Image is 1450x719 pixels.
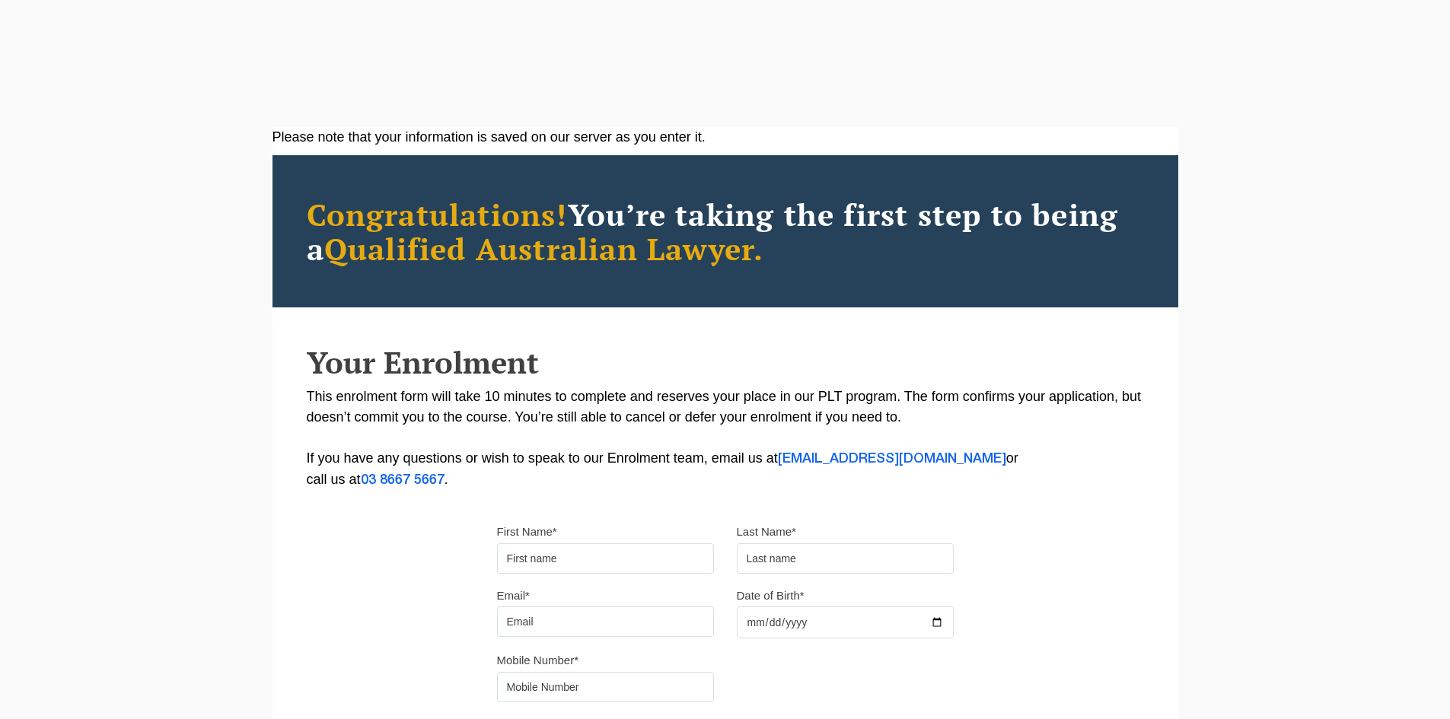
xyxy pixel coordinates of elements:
label: Email* [497,588,530,603]
span: Qualified Australian Lawyer. [324,228,764,269]
label: First Name* [497,524,557,539]
a: [EMAIL_ADDRESS][DOMAIN_NAME] [778,453,1006,465]
input: Last name [737,543,954,574]
p: This enrolment form will take 10 minutes to complete and reserves your place in our PLT program. ... [307,387,1144,491]
label: Mobile Number* [497,653,579,668]
input: First name [497,543,714,574]
h2: Your Enrolment [307,345,1144,379]
input: Email [497,606,714,637]
span: Congratulations! [307,194,568,234]
h2: You’re taking the first step to being a [307,197,1144,266]
div: Please note that your information is saved on our server as you enter it. [272,127,1178,148]
input: Mobile Number [497,672,714,702]
a: 03 8667 5667 [361,474,445,486]
label: Date of Birth* [737,588,805,603]
label: Last Name* [737,524,796,539]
